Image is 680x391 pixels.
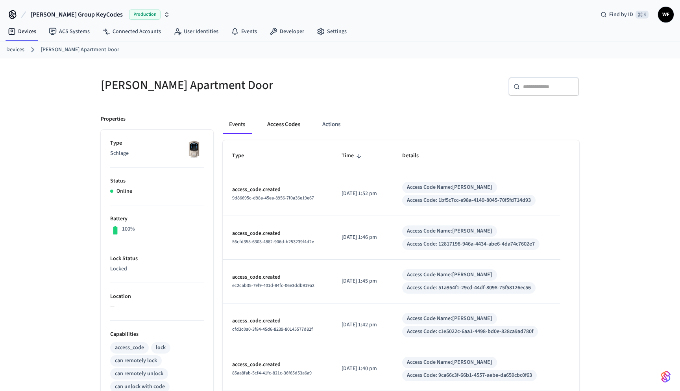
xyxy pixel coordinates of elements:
[232,282,314,289] span: ec2cab35-79f9-401d-84fc-06e3ddb919a2
[316,115,347,134] button: Actions
[407,183,492,192] div: Access Code Name: [PERSON_NAME]
[110,149,204,158] p: Schlage
[41,46,119,54] a: [PERSON_NAME] Apartment Door
[116,187,132,195] p: Online
[129,9,161,20] span: Production
[342,150,364,162] span: Time
[658,7,674,22] button: WF
[594,7,655,22] div: Find by ID⌘ K
[407,240,535,248] div: Access Code: 12817198-946a-4434-abe6-4da74c7602e7
[342,365,383,373] p: [DATE] 1:40 pm
[110,292,204,301] p: Location
[223,115,579,134] div: ant example
[232,361,323,369] p: access_code.created
[96,24,167,39] a: Connected Accounts
[31,10,123,19] span: [PERSON_NAME] Group KeyCodes
[232,150,254,162] span: Type
[232,229,323,238] p: access_code.created
[609,11,633,19] span: Find by ID
[110,255,204,263] p: Lock Status
[110,139,204,147] p: Type
[115,357,157,365] div: can remotely lock
[342,233,383,242] p: [DATE] 1:46 pm
[232,317,323,325] p: access_code.created
[167,24,225,39] a: User Identities
[115,383,165,391] div: can unlock with code
[636,11,649,19] span: ⌘ K
[110,265,204,273] p: Locked
[310,24,353,39] a: Settings
[110,303,204,311] p: —
[342,277,383,285] p: [DATE] 1:45 pm
[184,139,204,159] img: Schlage Sense Smart Deadbolt with Camelot Trim, Front
[225,24,263,39] a: Events
[402,150,429,162] span: Details
[407,315,492,323] div: Access Code Name: [PERSON_NAME]
[407,371,532,380] div: Access Code: 9ca66c3f-66b1-4557-aebe-da659cbc0f63
[156,344,166,352] div: lock
[115,344,144,352] div: access_code
[407,227,492,235] div: Access Code Name: [PERSON_NAME]
[110,330,204,339] p: Capabilities
[263,24,310,39] a: Developer
[342,190,383,198] p: [DATE] 1:52 pm
[232,273,323,281] p: access_code.created
[110,215,204,223] p: Battery
[232,326,313,333] span: cfd3c0a0-3f84-45d6-8239-80145577d82f
[659,7,673,22] span: WF
[407,284,531,292] div: Access Code: 51a954f1-29cd-44df-8098-75f58126ec56
[115,370,163,378] div: can remotely unlock
[342,321,383,329] p: [DATE] 1:42 pm
[110,177,204,185] p: Status
[6,46,24,54] a: Devices
[661,371,671,383] img: SeamLogoGradient.69752ec5.svg
[101,77,335,93] h5: [PERSON_NAME] Apartment Door
[232,238,314,245] span: 56cfd355-6303-4882-906d-b253239f4d2e
[261,115,307,134] button: Access Codes
[122,225,135,233] p: 100%
[232,195,314,201] span: 9d86695c-d98a-45ea-8956-7f0a36e19e67
[232,186,323,194] p: access_code.created
[223,115,251,134] button: Events
[407,271,492,279] div: Access Code Name: [PERSON_NAME]
[101,115,126,123] p: Properties
[2,24,42,39] a: Devices
[407,358,492,367] div: Access Code Name: [PERSON_NAME]
[407,196,531,205] div: Access Code: 1bf5c7cc-e98a-4149-8045-70f5fd714d93
[42,24,96,39] a: ACS Systems
[232,370,312,376] span: 85aa8fab-5cf4-41fc-821c-36f65d53a6a9
[407,328,533,336] div: Access Code: c1e5022c-6aa1-4498-bd0e-828ca9ad780f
